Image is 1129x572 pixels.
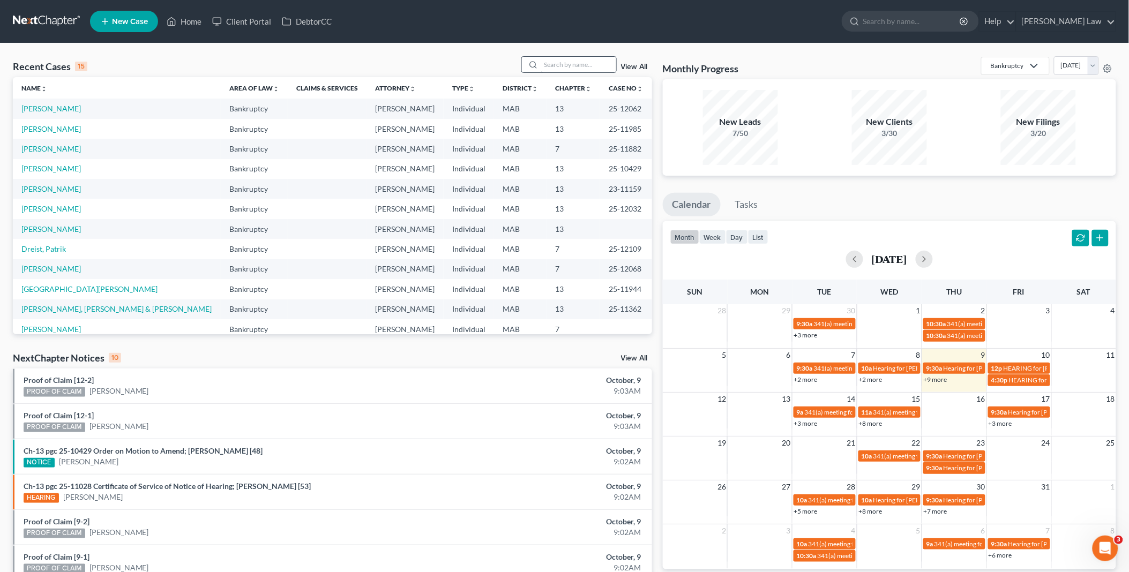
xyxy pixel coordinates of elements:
td: MAB [494,179,547,199]
td: Individual [444,119,494,139]
span: 10a [797,540,808,548]
a: [PERSON_NAME] [21,264,81,273]
span: 29 [911,480,922,493]
a: Client Portal [207,12,276,31]
span: Mon [751,287,769,296]
div: 3/20 [1001,128,1076,139]
span: Hearing for [PERSON_NAME] [944,496,1027,504]
a: View All [621,63,648,71]
span: 10:30a [926,332,946,340]
input: Search by name... [863,11,961,31]
td: 25-12109 [600,239,652,259]
span: 2 [721,524,727,537]
input: Search by name... [541,57,616,72]
td: Bankruptcy [221,319,288,339]
span: 341(a) meeting for [PERSON_NAME] [805,408,908,416]
span: 18 [1105,393,1116,405]
span: 4 [1110,304,1116,317]
a: +6 more [989,551,1012,559]
td: MAB [494,219,547,239]
span: 341(a) meeting for [PERSON_NAME] [814,320,917,328]
td: 25-11882 [600,139,652,159]
td: [PERSON_NAME] [367,299,444,319]
a: View All [621,355,648,362]
span: 341(a) meeting for [PERSON_NAME] [809,496,912,504]
span: 26 [716,480,727,493]
span: 341(a) meeting for [PERSON_NAME] [934,540,1038,548]
td: Bankruptcy [221,299,288,319]
td: Bankruptcy [221,199,288,219]
span: 341(a) meeting for [PERSON_NAME] [818,552,921,560]
td: 13 [547,279,600,299]
i: unfold_more [468,86,475,92]
span: 9:30a [991,408,1007,416]
td: MAB [494,139,547,159]
span: 17 [1041,393,1051,405]
span: Hearing for [PERSON_NAME] [873,364,957,372]
td: 25-12062 [600,99,652,118]
span: 3 [1045,304,1051,317]
span: 12p [991,364,1003,372]
td: [PERSON_NAME] [367,279,444,299]
td: 25-11985 [600,119,652,139]
span: 9a [926,540,933,548]
span: 341(a) meeting for [PERSON_NAME] [814,364,917,372]
a: Tasks [726,193,768,216]
td: MAB [494,299,547,319]
a: [PERSON_NAME] [89,386,149,396]
span: 15 [911,393,922,405]
a: [PERSON_NAME] [21,164,81,173]
a: +2 more [794,375,818,383]
div: New Leads [703,116,778,128]
a: +9 more [924,375,947,383]
span: Hearing for [PERSON_NAME] [944,464,1027,472]
span: 9:30a [926,364,943,372]
span: 4 [850,524,857,537]
td: MAB [494,99,547,118]
td: 13 [547,299,600,319]
span: 4:30p [991,376,1008,384]
td: Bankruptcy [221,259,288,279]
a: +3 more [794,331,818,339]
td: 13 [547,199,600,219]
span: Hearing for [PERSON_NAME] [1008,540,1092,548]
a: Chapterunfold_more [555,84,592,92]
td: 7 [547,239,600,259]
a: Proof of Claim [9-2] [24,517,89,526]
h2: [DATE] [872,253,907,265]
td: Bankruptcy [221,219,288,239]
span: 9:30a [797,320,813,328]
a: Proof of Claim [12-1] [24,411,94,420]
a: [PERSON_NAME] [21,124,81,133]
span: 10 [1041,349,1051,362]
a: DebtorCC [276,12,337,31]
span: 28 [716,304,727,317]
div: New Clients [852,116,927,128]
td: Bankruptcy [221,119,288,139]
a: [PERSON_NAME], [PERSON_NAME] & [PERSON_NAME] [21,304,212,313]
span: 3 [786,524,792,537]
div: PROOF OF CLAIM [24,529,85,538]
a: Help [980,12,1015,31]
div: Recent Cases [13,60,87,73]
td: 13 [547,219,600,239]
td: MAB [494,279,547,299]
span: New Case [112,18,148,26]
td: MAB [494,159,547,179]
div: NOTICE [24,458,55,468]
span: 9:30a [926,496,943,504]
a: [PERSON_NAME] [89,421,149,432]
span: Sat [1077,287,1090,296]
a: [PERSON_NAME] Law [1016,12,1116,31]
td: Individual [444,239,494,259]
span: Hearing for [PERSON_NAME] [873,496,957,504]
a: [GEOGRAPHIC_DATA][PERSON_NAME] [21,284,158,293]
span: Sun [687,287,703,296]
span: 9:30a [797,364,813,372]
td: Individual [444,179,494,199]
span: 341(a) meeting for [PERSON_NAME] [947,320,1051,328]
span: 30 [976,480,986,493]
td: Individual [444,259,494,279]
i: unfold_more [532,86,538,92]
span: 5 [915,524,922,537]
